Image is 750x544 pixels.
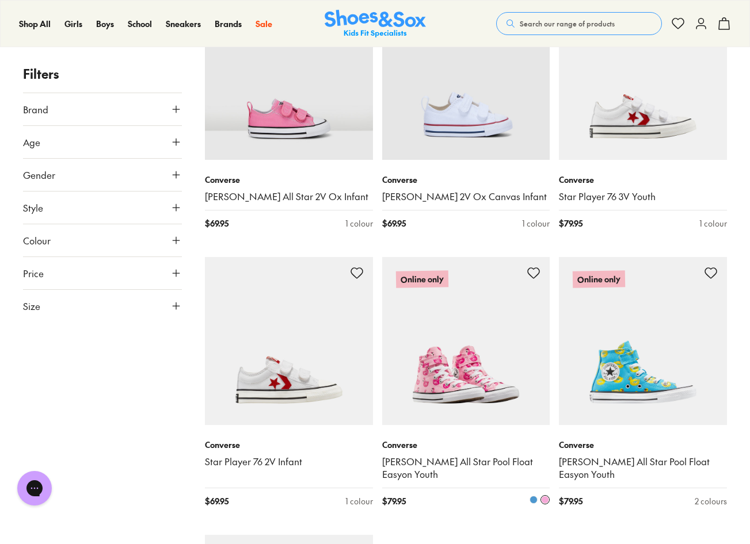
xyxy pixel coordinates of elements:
button: Brand [23,93,182,125]
span: Price [23,266,44,280]
div: 1 colour [345,495,373,507]
div: 1 colour [345,217,373,229]
a: School [128,18,152,30]
a: Star Player 76 2V Infant [205,455,373,468]
a: Girls [64,18,82,30]
p: Converse [559,439,727,451]
span: Size [23,299,40,313]
span: $ 79.95 [559,495,583,507]
a: [PERSON_NAME] All Star Pool Float Easyon Youth [382,455,550,481]
div: 1 colour [522,217,550,229]
button: Size [23,290,182,322]
a: Sneakers [166,18,201,30]
a: Star Player 76 3V Youth [559,190,727,203]
button: Colour [23,224,182,256]
button: Gender [23,159,182,191]
span: Age [23,135,40,149]
a: Boys [96,18,114,30]
button: Price [23,257,182,289]
span: Style [23,201,43,214]
span: $ 69.95 [205,217,229,229]
p: Converse [205,174,373,186]
a: Online only [559,257,727,425]
div: 2 colours [695,495,727,507]
span: Brands [215,18,242,29]
span: $ 79.95 [382,495,406,507]
span: Colour [23,233,51,247]
span: $ 79.95 [559,217,583,229]
p: Converse [559,174,727,186]
a: Brands [215,18,242,30]
p: Filters [23,64,182,83]
button: Search our range of products [496,12,662,35]
span: $ 69.95 [382,217,406,229]
a: [PERSON_NAME] 2V Ox Canvas Infant [382,190,550,203]
a: Shop All [19,18,51,30]
iframe: Gorgias live chat messenger [12,467,58,509]
div: 1 colour [699,217,727,229]
span: $ 69.95 [205,495,229,507]
span: Search our range of products [520,18,615,29]
a: Sale [256,18,272,30]
a: Online only [382,257,550,425]
span: Sneakers [166,18,201,29]
a: [PERSON_NAME] All Star 2V Ox Infant [205,190,373,203]
p: Converse [382,174,550,186]
button: Style [23,191,182,224]
p: Converse [382,439,550,451]
span: Shop All [19,18,51,29]
span: Brand [23,102,48,116]
p: Converse [205,439,373,451]
img: SNS_Logo_Responsive.svg [325,10,426,38]
span: Gender [23,168,55,182]
span: Sale [256,18,272,29]
p: Online only [395,270,448,289]
p: Online only [573,270,625,288]
button: Age [23,126,182,158]
a: Shoes & Sox [325,10,426,38]
span: Boys [96,18,114,29]
span: School [128,18,152,29]
a: [PERSON_NAME] All Star Pool Float Easyon Youth [559,455,727,481]
span: Girls [64,18,82,29]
